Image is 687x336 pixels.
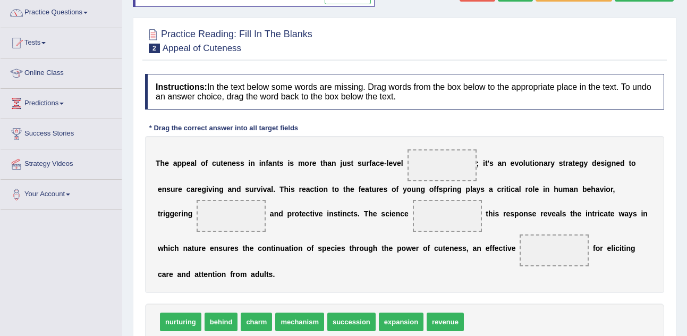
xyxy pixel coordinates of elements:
b: c [310,185,315,194]
b: e [616,159,620,167]
b: n [183,244,188,253]
b: u [216,159,221,167]
div: * Drag the correct answer into all target fields [145,123,302,133]
b: v [514,159,519,167]
b: r [366,159,369,167]
b: i [289,185,291,194]
b: r [548,159,550,167]
b: i [206,185,208,194]
b: i [287,159,290,167]
b: d [620,159,625,167]
b: n [643,209,648,218]
b: e [587,185,591,194]
b: a [267,185,272,194]
b: l [470,185,472,194]
a: Strategy Videos [1,149,122,176]
b: e [223,159,227,167]
b: r [501,185,504,194]
b: e [535,185,539,194]
b: o [407,185,412,194]
b: e [174,209,179,218]
b: c [400,209,404,218]
b: e [302,209,306,218]
b: i [312,209,315,218]
b: s [600,159,605,167]
b: d [236,185,241,194]
b: o [528,185,533,194]
b: a [228,185,232,194]
b: g [165,209,170,218]
b: t [277,159,279,167]
b: s [166,185,171,194]
b: g [607,159,612,167]
b: l [401,159,403,167]
b: r [525,185,528,194]
b: t [369,185,372,194]
b: y [629,209,633,218]
b: e [165,159,169,167]
b: a [365,185,369,194]
a: Success Stories [1,119,122,146]
b: T [364,209,369,218]
b: a [372,159,376,167]
b: t [563,159,566,167]
b: c [186,185,191,194]
b: s [240,159,244,167]
b: c [212,159,216,167]
b: w [158,244,164,253]
b: e [373,209,377,218]
b: h [554,185,558,194]
b: r [254,185,257,194]
b: e [532,209,537,218]
b: f [396,185,399,194]
b: i [163,209,165,218]
b: p [287,209,292,218]
b: l [523,159,525,167]
b: f [266,159,268,167]
b: a [489,185,493,194]
b: o [535,159,539,167]
b: i [248,159,250,167]
b: d [592,159,597,167]
b: r [503,209,506,218]
b: e [312,159,316,167]
b: j [340,159,342,167]
b: i [532,159,535,167]
b: a [570,185,574,194]
b: h [488,209,493,218]
span: Drop target [520,234,589,266]
b: t [530,159,532,167]
b: n [232,185,236,194]
b: e [388,159,393,167]
b: o [295,209,300,218]
b: i [317,185,319,194]
b: t [572,159,575,167]
b: s [358,159,362,167]
b: s [245,185,249,194]
b: m [298,159,304,167]
b: t [220,159,223,167]
b: i [543,185,545,194]
b: ; [477,159,479,167]
span: Drop target [413,200,482,232]
b: u [249,185,254,194]
b: i [604,185,606,194]
b: s [381,209,385,218]
b: i [586,209,588,218]
b: s [495,209,499,218]
b: l [519,185,521,194]
b: y [583,159,588,167]
b: a [190,159,194,167]
b: e [350,185,354,194]
b: i [493,209,495,218]
b: v [315,209,319,218]
b: n [323,185,328,194]
b: a [556,209,560,218]
b: t [570,209,573,218]
b: u [171,185,175,194]
b: f [434,185,436,194]
b: t [320,159,323,167]
b: r [194,185,197,194]
b: r [447,185,450,194]
b: s [528,209,532,218]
